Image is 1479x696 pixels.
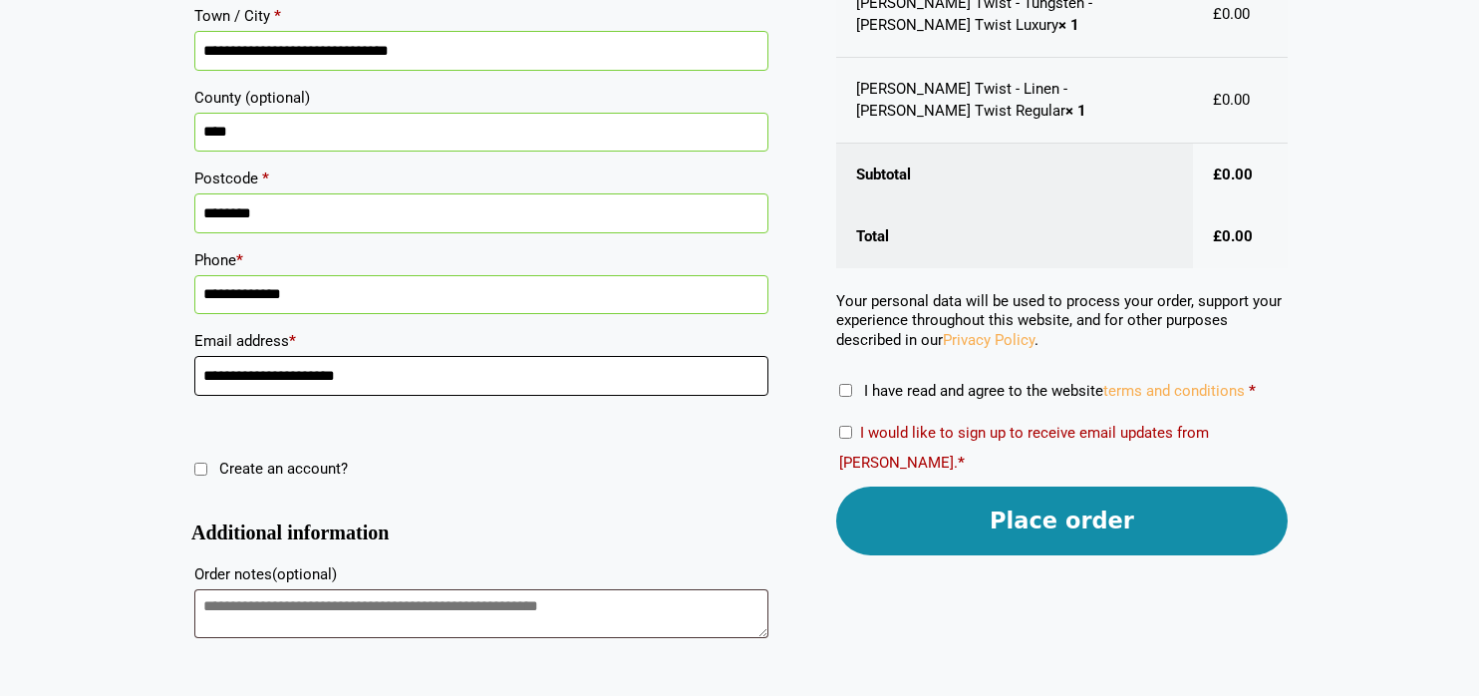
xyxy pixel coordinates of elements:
[1058,16,1079,34] strong: × 1
[836,144,1193,206] th: Subtotal
[836,292,1288,351] p: Your personal data will be used to process your order, support your experience throughout this we...
[245,89,310,107] span: (optional)
[1213,91,1222,109] span: £
[864,382,1245,400] span: I have read and agree to the website
[194,1,768,31] label: Town / City
[836,205,1193,268] th: Total
[194,463,207,476] input: Create an account?
[191,529,771,537] h3: Additional information
[194,164,768,193] label: Postcode
[1213,5,1250,23] bdi: 0.00
[943,331,1035,349] a: Privacy Policy
[1249,382,1256,400] abbr: required
[194,326,768,356] label: Email address
[836,487,1288,555] button: Place order
[1103,382,1245,400] a: terms and conditions
[1213,91,1250,109] bdi: 0.00
[839,426,852,439] input: I would like to sign up to receive email updates from [PERSON_NAME].
[194,245,768,275] label: Phone
[1213,5,1222,23] span: £
[839,424,1209,472] label: I would like to sign up to receive email updates from [PERSON_NAME].
[836,58,1193,144] td: [PERSON_NAME] Twist - Linen - [PERSON_NAME] Twist Regular
[1213,227,1253,245] bdi: 0.00
[1213,166,1253,183] bdi: 0.00
[839,384,852,397] input: I have read and agree to the websiteterms and conditions *
[272,565,337,583] span: (optional)
[219,460,348,478] span: Create an account?
[194,559,768,589] label: Order notes
[1213,166,1222,183] span: £
[1065,102,1086,120] strong: × 1
[194,83,768,113] label: County
[1213,227,1222,245] span: £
